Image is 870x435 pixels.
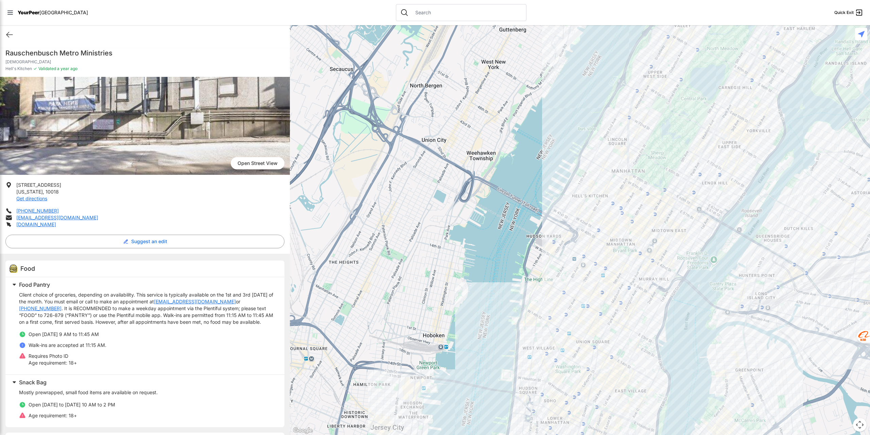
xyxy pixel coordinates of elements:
p: Requires Photo ID [29,353,77,359]
a: [EMAIL_ADDRESS][DOMAIN_NAME] [16,215,98,220]
a: Get directions [16,196,47,201]
h1: Rauschenbusch Metro Ministries [5,48,284,58]
a: Open this area in Google Maps (opens a new window) [292,426,314,435]
span: Age requirement: [29,360,67,366]
span: Food [20,265,35,272]
img: Google [292,426,314,435]
p: 18+ [29,412,77,419]
span: Age requirement: [29,413,67,418]
span: Suggest an edit [131,238,167,245]
span: ✓ [33,66,37,71]
p: [DEMOGRAPHIC_DATA] [5,59,284,65]
a: [EMAIL_ADDRESS][DOMAIN_NAME] [154,298,236,305]
input: Search [411,9,522,16]
a: YourPeer[GEOGRAPHIC_DATA] [18,11,88,15]
span: [GEOGRAPHIC_DATA] [39,10,88,15]
p: 18+ [29,359,77,366]
span: [US_STATE] [16,189,43,195]
a: Open Street View [231,157,284,169]
span: Open [DATE] to [DATE] 10 AM to 2 PM [29,402,115,407]
p: Mostly prewrapped, small food items are available on request. [19,389,276,396]
span: 10018 [46,189,59,195]
button: Map camera controls [853,418,867,432]
span: Snack Bag [19,379,47,386]
span: [STREET_ADDRESS] [16,182,61,188]
span: Food Pantry [19,281,50,288]
a: [PHONE_NUMBER] [19,305,62,312]
span: Hell's Kitchen [5,66,32,71]
a: [PHONE_NUMBER] [16,208,59,214]
span: Validated [38,66,56,71]
a: Quick Exit [834,9,863,17]
p: Client choice of groceries, depending on availability. This service is typically available on the... [19,291,276,325]
p: Walk-ins are accepted at 11:15 AM. [29,342,106,349]
span: a year ago [56,66,77,71]
span: YourPeer [18,10,39,15]
span: Quick Exit [834,10,854,15]
a: [DOMAIN_NAME] [16,221,56,227]
span: , [43,189,44,195]
button: Suggest an edit [5,235,284,248]
span: Open [DATE] 9 AM to 11:45 AM [29,331,99,337]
